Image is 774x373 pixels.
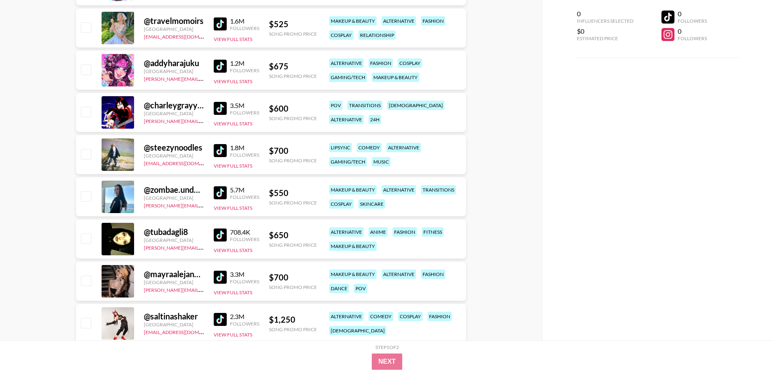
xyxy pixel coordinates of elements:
[144,195,204,201] div: [GEOGRAPHIC_DATA]
[144,153,204,159] div: [GEOGRAPHIC_DATA]
[214,247,252,253] button: View Full Stats
[214,36,252,42] button: View Full Stats
[269,315,317,325] div: $ 1,250
[230,59,259,67] div: 1.2M
[329,157,367,166] div: gaming/tech
[230,101,259,110] div: 3.5M
[398,312,423,321] div: cosplay
[144,237,204,243] div: [GEOGRAPHIC_DATA]
[144,26,204,32] div: [GEOGRAPHIC_DATA]
[269,115,317,121] div: Song Promo Price
[358,30,396,40] div: relationship
[230,67,259,73] div: Followers
[214,205,252,211] button: View Full Stats
[214,271,227,284] img: TikTok
[329,101,343,110] div: pov
[329,73,367,82] div: gaming/tech
[214,17,227,30] img: TikTok
[329,241,377,251] div: makeup & beauty
[230,194,259,200] div: Followers
[230,228,259,236] div: 708.4K
[269,200,317,206] div: Song Promo Price
[372,73,419,82] div: makeup & beauty
[577,18,633,24] div: Influencers Selected
[269,284,317,290] div: Song Promo Price
[369,58,393,68] div: fashion
[329,312,364,321] div: alternative
[329,16,377,26] div: makeup & beauty
[329,199,353,209] div: cosplay
[422,227,444,237] div: fitness
[421,270,445,279] div: fashion
[214,186,227,199] img: TikTok
[269,19,317,29] div: $ 525
[421,185,456,194] div: transitions
[230,321,259,327] div: Followers
[269,103,317,114] div: $ 600
[387,101,444,110] div: [DEMOGRAPHIC_DATA]
[144,321,204,328] div: [GEOGRAPHIC_DATA]
[678,35,707,41] div: Followers
[427,312,452,321] div: fashion
[144,142,204,153] div: @ steezynoodles
[230,186,259,194] div: 5.7M
[269,61,317,71] div: $ 675
[678,27,707,35] div: 0
[214,313,227,326] img: TikTok
[372,354,402,370] button: Next
[230,313,259,321] div: 2.3M
[269,146,317,156] div: $ 700
[269,31,317,37] div: Song Promo Price
[144,58,204,68] div: @ addyharajuku
[144,201,264,209] a: [PERSON_NAME][EMAIL_ADDRESS][DOMAIN_NAME]
[144,159,225,166] a: [EMAIL_ADDRESS][DOMAIN_NAME]
[144,116,264,124] a: [PERSON_NAME][EMAIL_ADDRESS][DOMAIN_NAME]
[214,289,252,295] button: View Full Stats
[144,269,204,279] div: @ mayraalejandra3025
[269,73,317,79] div: Song Promo Price
[347,101,382,110] div: transitions
[375,344,399,350] div: Step 1 of 2
[214,229,227,241] img: TikTok
[372,157,390,166] div: music
[144,100,204,110] div: @ charleygrayyyy
[678,10,707,18] div: 0
[329,115,364,124] div: alternative
[392,227,417,237] div: fashion
[230,270,259,278] div: 3.3M
[369,227,388,237] div: anime
[214,144,227,157] img: TikTok
[269,272,317,282] div: $ 700
[577,27,633,35] div: $0
[329,143,352,152] div: lipsync
[214,332,252,338] button: View Full Stats
[144,74,264,82] a: [PERSON_NAME][EMAIL_ADDRESS][DOMAIN_NAME]
[329,58,364,68] div: alternative
[329,284,349,293] div: dance
[144,243,264,251] a: [PERSON_NAME][EMAIL_ADDRESS][DOMAIN_NAME]
[269,230,317,240] div: $ 650
[214,78,252,84] button: View Full Stats
[230,236,259,242] div: Followers
[214,121,252,127] button: View Full Stats
[421,16,445,26] div: fashion
[382,16,416,26] div: alternative
[144,16,204,26] div: @ travelmomoirs
[577,10,633,18] div: 0
[230,144,259,152] div: 1.8M
[369,312,393,321] div: comedy
[214,163,252,169] button: View Full Stats
[230,152,259,158] div: Followers
[214,102,227,115] img: TikTok
[577,35,633,41] div: Estimated Price
[230,25,259,31] div: Followers
[230,278,259,285] div: Followers
[269,188,317,198] div: $ 550
[144,311,204,321] div: @ saltinashaker
[354,284,367,293] div: pov
[382,270,416,279] div: alternative
[144,279,204,285] div: [GEOGRAPHIC_DATA]
[230,110,259,116] div: Followers
[733,332,764,363] iframe: Drift Widget Chat Controller
[329,326,386,335] div: [DEMOGRAPHIC_DATA]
